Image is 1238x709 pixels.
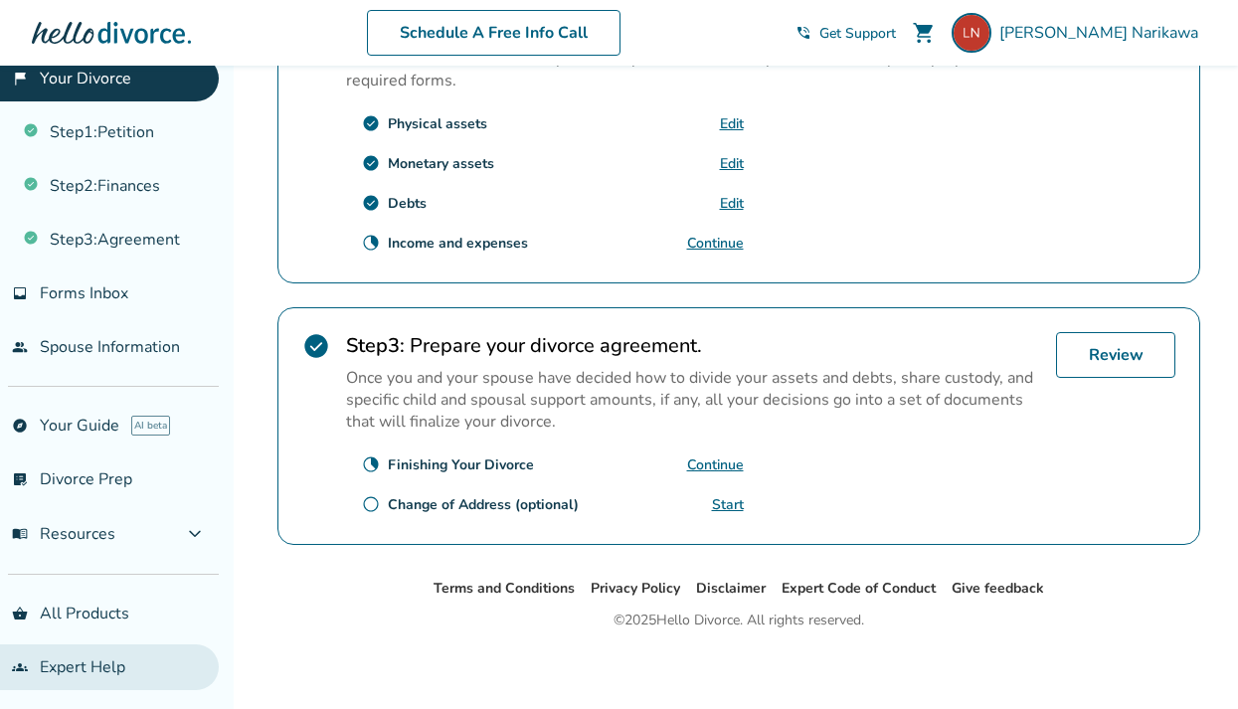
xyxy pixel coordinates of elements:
[720,194,744,213] a: Edit
[720,114,744,133] a: Edit
[183,522,207,546] span: expand_more
[388,495,579,514] div: Change of Address (optional)
[367,10,620,56] a: Schedule A Free Info Call
[12,71,28,87] span: flag_2
[388,154,494,173] div: Monetary assets
[388,194,427,213] div: Debts
[434,579,575,598] a: Terms and Conditions
[687,455,744,474] a: Continue
[346,332,1040,359] h2: Prepare your divorce agreement.
[1056,332,1175,378] a: Review
[12,418,28,434] span: explore
[40,282,128,304] span: Forms Inbox
[952,577,1044,601] li: Give feedback
[362,194,380,212] span: check_circle
[591,579,680,598] a: Privacy Policy
[362,495,380,513] span: radio_button_unchecked
[796,25,811,41] span: phone_in_talk
[952,13,991,53] img: lamiro29@gmail.com
[388,114,487,133] div: Physical assets
[999,22,1206,44] span: [PERSON_NAME] Narikawa
[346,332,405,359] strong: Step 3 :
[12,523,115,545] span: Resources
[912,21,936,45] span: shopping_cart
[819,24,896,43] span: Get Support
[12,659,28,675] span: groups
[131,416,170,436] span: AI beta
[362,234,380,252] span: clock_loader_40
[720,154,744,173] a: Edit
[1139,614,1238,709] iframe: Chat Widget
[362,154,380,172] span: check_circle
[12,339,28,355] span: people
[782,579,936,598] a: Expert Code of Conduct
[712,495,744,514] a: Start
[696,577,766,601] li: Disclaimer
[388,455,534,474] div: Finishing Your Divorce
[12,471,28,487] span: list_alt_check
[687,234,744,253] a: Continue
[362,455,380,473] span: clock_loader_40
[12,606,28,621] span: shopping_basket
[302,332,330,360] span: check_circle
[362,114,380,132] span: check_circle
[12,526,28,542] span: menu_book
[614,609,864,632] div: © 2025 Hello Divorce. All rights reserved.
[12,285,28,301] span: inbox
[346,367,1040,433] p: Once you and your spouse have decided how to divide your assets and debts, share custody, and spe...
[388,234,528,253] div: Income and expenses
[796,24,896,43] a: phone_in_talkGet Support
